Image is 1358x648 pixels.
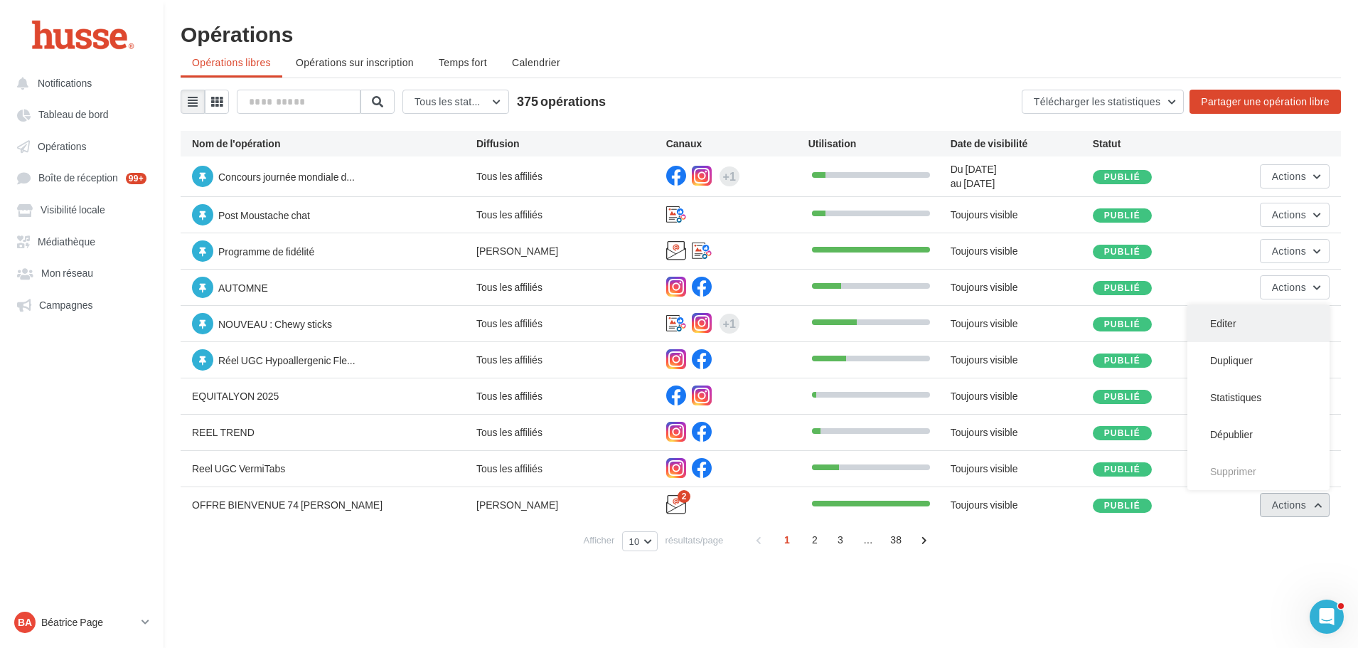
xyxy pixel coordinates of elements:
div: Toujours visible [951,425,1093,440]
div: Toujours visible [951,244,1093,258]
div: Tous les affiliés [476,280,666,294]
a: Opérations [9,133,155,159]
a: Campagnes [9,292,155,317]
span: AUTOMNE [218,282,268,294]
a: Tableau de bord [9,101,155,127]
div: Toujours visible [951,389,1093,403]
span: Actions [1272,245,1306,257]
div: Tous les affiliés [476,462,666,476]
span: Publié [1104,246,1140,257]
span: EQUITALYON 2025 [192,390,279,402]
span: Temps fort [439,56,487,68]
span: Concours journée mondiale d... [218,171,355,183]
span: Post Moustache chat [218,209,310,221]
button: Editer [1187,305,1330,342]
span: Publié [1104,355,1140,366]
span: 2 [803,529,826,551]
span: Télécharger les statistiques [1034,95,1160,107]
iframe: Intercom live chat [1310,600,1344,634]
span: Afficher [584,533,615,547]
span: Calendrier [512,56,560,68]
button: Tous les statuts [402,90,509,114]
button: Télécharger les statistiques [1022,90,1184,114]
div: Toujours visible [951,280,1093,294]
div: Date de visibilité [951,137,1093,151]
span: Publié [1104,391,1140,402]
div: Tous les affiliés [476,389,666,403]
span: Publié [1104,319,1140,329]
div: Du [DATE] au [DATE] [951,162,1093,191]
div: 2 [678,490,690,503]
button: Actions [1260,203,1330,227]
div: Utilisation [808,137,951,151]
span: ... [857,529,880,551]
button: Dépublier [1187,416,1330,453]
p: Béatrice Page [41,615,136,630]
button: Dupliquer [1187,342,1330,379]
span: OFFRE BIENVENUE 74 [PERSON_NAME] [192,499,383,511]
div: Statut [1093,137,1235,151]
span: Publié [1104,427,1140,438]
a: Ba Béatrice Page [11,609,152,636]
div: Opérations [181,23,1341,44]
button: 10 [622,531,657,551]
span: Publié [1104,500,1140,511]
span: Publié [1104,171,1140,182]
div: Tous les affiliés [476,169,666,184]
div: [PERSON_NAME] [476,498,666,512]
span: 10 [629,536,639,547]
span: Reel UGC VermiTabs [192,462,285,474]
span: Boîte de réception [38,172,118,184]
div: Toujours visible [951,462,1093,476]
span: Actions [1272,499,1306,511]
div: Toujours visible [951,353,1093,367]
div: Toujours visible [951,208,1093,222]
span: Visibilité locale [41,204,105,216]
button: Notifications [9,70,149,95]
a: Visibilité locale [9,196,155,222]
span: Programme de fidélité [218,245,314,257]
div: Canaux [666,137,808,151]
div: Diffusion [476,137,666,151]
span: Opérations [38,140,86,152]
span: Actions [1272,208,1306,221]
a: Boîte de réception 99+ [9,164,155,191]
span: 38 [884,529,907,551]
div: Toujours visible [951,498,1093,512]
span: Mon réseau [41,267,93,280]
div: +1 [723,314,736,334]
a: Médiathèque [9,228,155,254]
button: Partager une opération libre [1189,90,1341,114]
span: Campagnes [39,299,93,311]
div: Tous les affiliés [476,208,666,222]
span: Publié [1104,282,1140,293]
span: Publié [1104,210,1140,221]
div: Tous les affiliés [476,425,666,440]
div: [PERSON_NAME] [476,244,666,258]
div: Tous les affiliés [476,317,666,331]
span: Réel UGC Hypoallergenic Fle... [218,354,355,366]
span: résultats/page [665,533,724,547]
span: 3 [829,529,852,551]
span: Médiathèque [38,235,95,248]
span: Tous les statuts [415,95,486,107]
div: 99+ [126,173,146,184]
button: Actions [1260,493,1330,517]
a: Mon réseau [9,260,155,285]
span: NOUVEAU : Chewy sticks [218,318,332,330]
span: Publié [1104,464,1140,474]
span: Actions [1272,170,1306,182]
span: 1 [776,529,798,551]
button: Statistiques [1187,379,1330,416]
span: Opérations sur inscription [296,56,414,68]
span: 375 opérations [517,93,606,109]
div: Nom de l'opération [192,137,476,151]
span: Tableau de bord [38,109,109,121]
button: Actions [1260,239,1330,263]
span: Ba [18,615,32,630]
div: Toujours visible [951,317,1093,331]
span: Notifications [38,77,92,89]
button: Actions [1260,275,1330,299]
div: Tous les affiliés [476,353,666,367]
span: Actions [1272,281,1306,293]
